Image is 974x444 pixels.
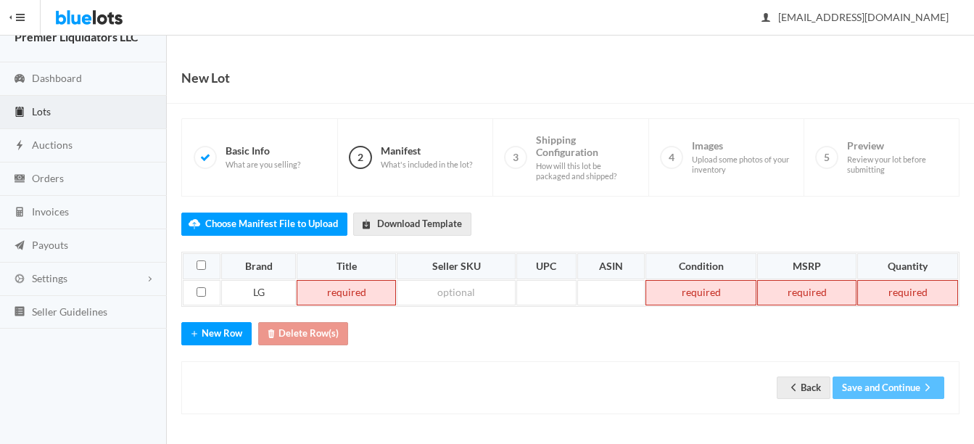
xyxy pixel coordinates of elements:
span: How will this lot be packaged and shipped? [536,161,636,181]
span: Basic Info [226,144,300,170]
ion-icon: arrow back [786,382,801,395]
th: Condition [645,253,756,279]
ion-icon: download [359,218,373,232]
th: UPC [516,253,577,279]
ion-icon: trash [264,328,278,342]
span: Dashboard [32,72,82,84]
ion-icon: cog [12,273,27,287]
a: downloadDownload Template [353,213,471,235]
span: What are you selling? [226,160,300,170]
h1: New Lot [181,67,230,89]
th: ASIN [577,253,645,279]
a: arrow backBack [777,377,830,399]
span: What's included in the lot? [381,160,472,170]
ion-icon: add [187,328,202,342]
span: Manifest [381,144,472,170]
ion-icon: cash [12,173,27,186]
ion-icon: cloud upload [187,218,202,232]
ion-icon: person [759,12,773,25]
ion-icon: flash [12,139,27,153]
span: Auctions [32,139,73,151]
ion-icon: arrow forward [920,382,935,395]
span: 2 [349,146,372,169]
span: Shipping Configuration [536,133,636,181]
ion-icon: list box [12,305,27,319]
span: 3 [504,146,527,169]
th: Brand [221,253,297,279]
button: Save and Continuearrow forward [833,377,944,399]
span: Images [692,139,792,174]
ion-icon: calculator [12,206,27,220]
button: addNew Row [181,322,252,345]
span: [EMAIL_ADDRESS][DOMAIN_NAME] [762,11,949,23]
span: Payouts [32,239,68,251]
span: 4 [660,146,683,169]
span: Preview [847,139,947,174]
ion-icon: clipboard [12,106,27,120]
span: Review your lot before submitting [847,155,947,174]
span: Upload some photos of your inventory [692,155,792,174]
span: Seller Guidelines [32,305,107,318]
ion-icon: paper plane [12,239,27,253]
span: 5 [815,146,838,169]
strong: Premier Liquidators LLC [15,30,139,44]
label: Choose Manifest File to Upload [181,213,347,235]
span: Orders [32,172,64,184]
th: Title [297,253,396,279]
button: trashDelete Row(s) [258,322,348,345]
td: LG [221,280,297,306]
ion-icon: speedometer [12,73,27,86]
span: Invoices [32,205,69,218]
span: Settings [32,272,67,284]
span: Lots [32,105,51,118]
th: Seller SKU [397,253,516,279]
th: MSRP [757,253,857,279]
th: Quantity [857,253,958,279]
